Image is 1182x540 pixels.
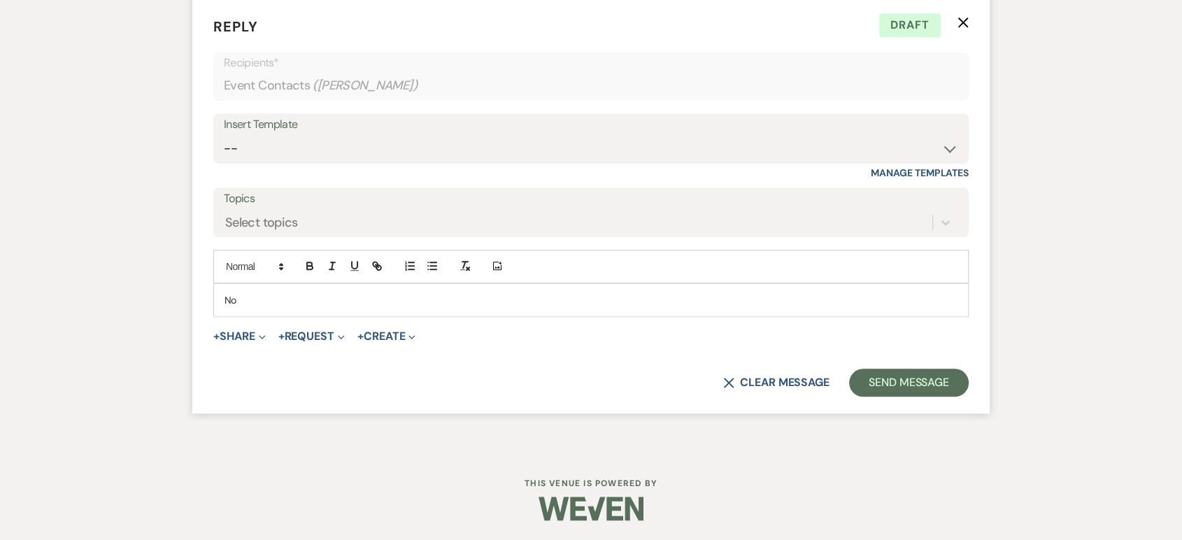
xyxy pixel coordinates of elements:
[213,331,220,342] span: +
[357,331,415,342] button: Create
[224,72,958,99] div: Event Contacts
[225,292,957,308] p: No
[225,213,298,232] div: Select topics
[224,54,958,72] p: Recipients*
[213,17,258,36] span: Reply
[313,76,418,95] span: ( [PERSON_NAME] )
[849,369,969,397] button: Send Message
[539,484,643,533] img: Weven Logo
[723,377,829,388] button: Clear message
[357,331,364,342] span: +
[224,115,958,135] div: Insert Template
[224,189,958,209] label: Topics
[879,13,941,37] span: Draft
[213,331,266,342] button: Share
[871,166,969,179] a: Manage Templates
[278,331,345,342] button: Request
[278,331,285,342] span: +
